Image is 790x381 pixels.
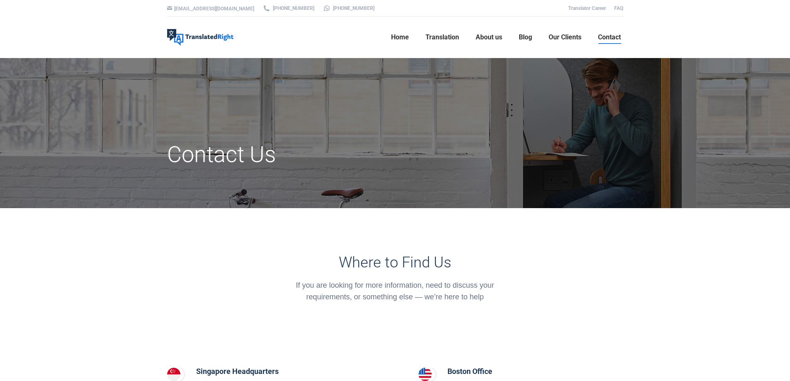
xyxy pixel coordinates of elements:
[614,5,623,11] a: FAQ
[598,33,621,41] span: Contact
[423,24,462,51] a: Translation
[546,24,584,51] a: Our Clients
[167,141,467,168] h1: Contact Us
[473,24,505,51] a: About us
[167,368,180,381] img: Singapore Headquarters
[391,33,409,41] span: Home
[418,368,432,381] img: Boston Office
[284,279,506,303] div: If you are looking for more information, need to discuss your requirements, or something else — w...
[519,33,532,41] span: Blog
[425,33,459,41] span: Translation
[516,24,535,51] a: Blog
[284,254,506,271] h3: Where to Find Us
[447,366,513,377] h5: Boston Office
[323,5,374,12] a: [PHONE_NUMBER]
[476,33,502,41] span: About us
[167,29,233,46] img: Translated Right
[596,24,623,51] a: Contact
[568,5,606,11] a: Translator Career
[174,6,254,12] a: [EMAIL_ADDRESS][DOMAIN_NAME]
[549,33,581,41] span: Our Clients
[263,5,314,12] a: [PHONE_NUMBER]
[196,366,316,377] h5: Singapore Headquarters
[389,24,411,51] a: Home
